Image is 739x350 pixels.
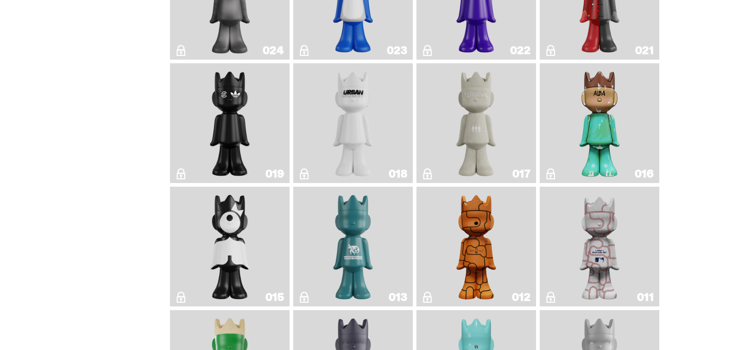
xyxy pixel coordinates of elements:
[299,67,407,179] a: U.N. (Black & White)
[389,168,407,179] div: 018
[389,292,407,303] div: 013
[512,168,531,179] div: 017
[452,67,501,179] img: Terminal 27
[263,45,284,56] div: 024
[175,67,284,179] a: Year of the Dragon
[510,45,531,56] div: 022
[422,190,531,303] a: Basketball
[452,190,501,303] img: Basketball
[635,45,654,56] div: 021
[637,292,654,303] div: 011
[206,67,254,179] img: Year of the Dragon
[265,168,284,179] div: 019
[545,67,654,179] a: ALBA
[545,190,654,303] a: Baseball
[575,67,624,179] img: ALBA
[175,190,284,303] a: Quest
[512,292,531,303] div: 012
[329,190,378,303] img: Trash
[206,190,254,303] img: Quest
[387,45,407,56] div: 023
[265,292,284,303] div: 015
[635,168,654,179] div: 016
[422,67,531,179] a: Terminal 27
[329,67,378,179] img: U.N. (Black & White)
[299,190,407,303] a: Trash
[575,190,623,303] img: Baseball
